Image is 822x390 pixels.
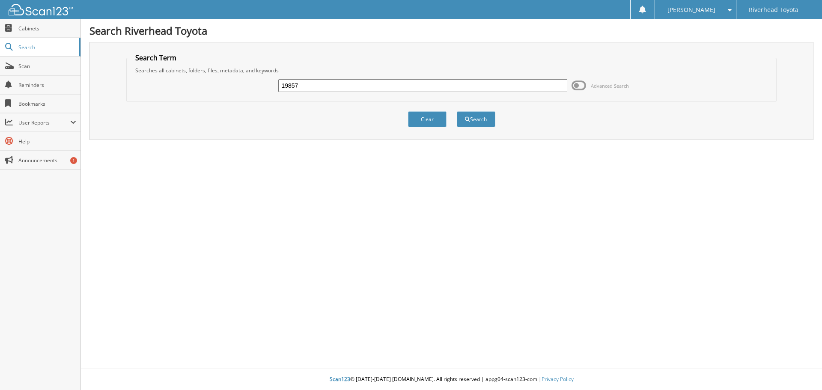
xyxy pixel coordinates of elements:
span: Bookmarks [18,100,76,107]
span: Help [18,138,76,145]
button: Search [457,111,495,127]
legend: Search Term [131,53,181,63]
button: Clear [408,111,447,127]
span: Scan123 [330,375,350,383]
h1: Search Riverhead Toyota [89,24,813,38]
span: [PERSON_NAME] [667,7,715,12]
span: Advanced Search [591,83,629,89]
div: 1 [70,157,77,164]
a: Privacy Policy [542,375,574,383]
span: Announcements [18,157,76,164]
span: Cabinets [18,25,76,32]
span: Riverhead Toyota [749,7,798,12]
span: Search [18,44,75,51]
img: scan123-logo-white.svg [9,4,73,15]
iframe: Chat Widget [779,349,822,390]
div: Searches all cabinets, folders, files, metadata, and keywords [131,67,772,74]
span: User Reports [18,119,70,126]
span: Scan [18,63,76,70]
div: © [DATE]-[DATE] [DOMAIN_NAME]. All rights reserved | appg04-scan123-com | [81,369,822,390]
span: Reminders [18,81,76,89]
